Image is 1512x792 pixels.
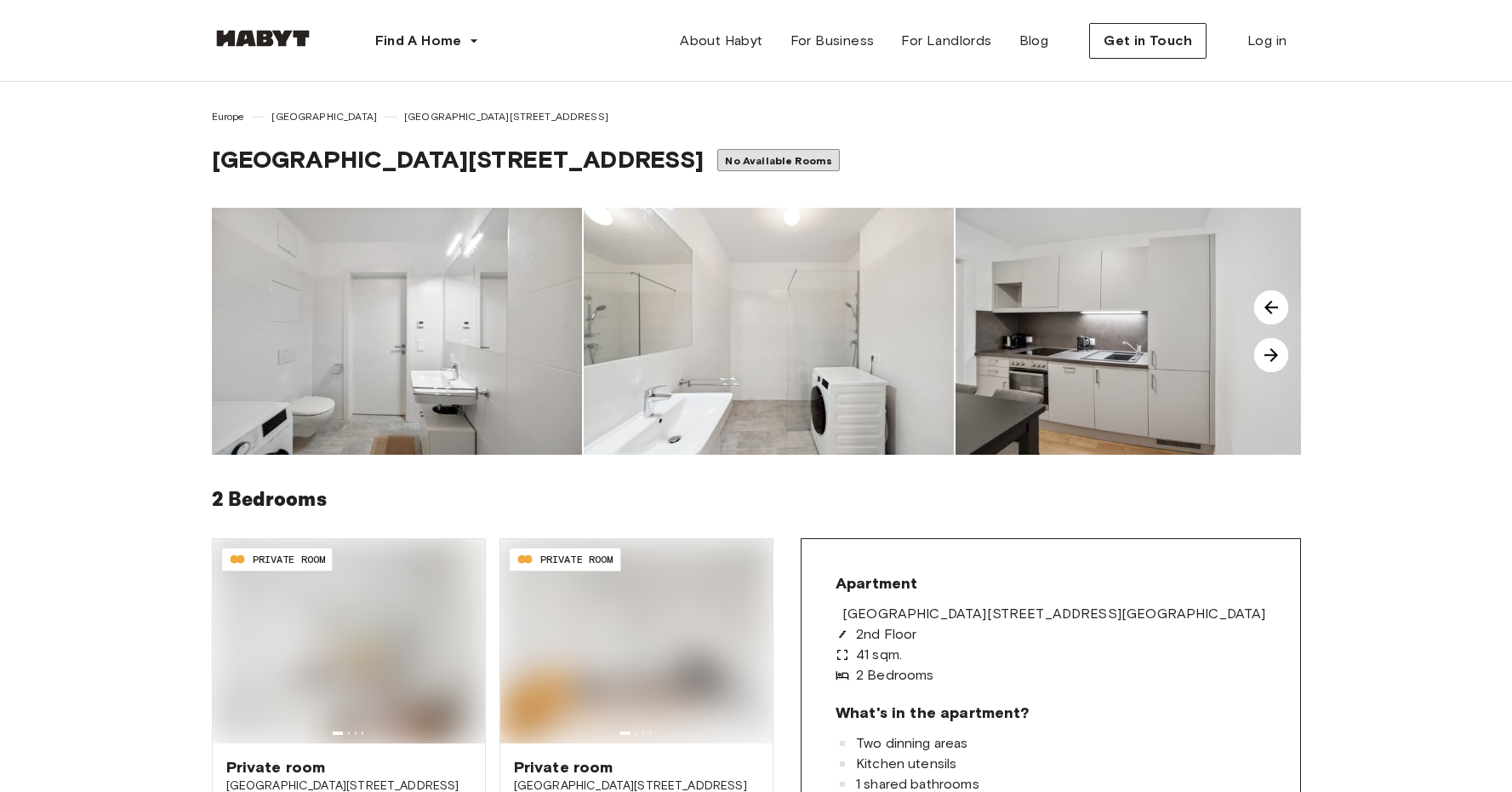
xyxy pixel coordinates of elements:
[777,24,888,58] a: For Business
[666,24,776,58] a: About Habyt
[1254,338,1288,372] img: image-carousel-arrow
[725,154,832,167] span: No Available Rooms
[901,31,991,51] span: For Landlords
[842,607,1266,621] span: [GEOGRAPHIC_DATA][STREET_ADDRESS][GEOGRAPHIC_DATA]
[856,778,979,791] span: 1 shared bathrooms
[1104,31,1192,51] span: Get in Touch
[212,145,705,174] span: [GEOGRAPHIC_DATA][STREET_ADDRESS]
[212,109,245,124] span: Europe
[500,539,773,743] img: Image of the room
[1019,31,1049,51] span: Blog
[212,208,582,455] img: image
[362,24,493,58] button: Find A Home
[1247,31,1287,51] span: Log in
[213,539,485,743] img: Image of the room
[1089,23,1207,59] button: Get in Touch
[271,109,377,124] span: [GEOGRAPHIC_DATA]
[514,757,759,778] span: Private room
[404,109,608,124] span: [GEOGRAPHIC_DATA][STREET_ADDRESS]
[1254,290,1288,324] img: image-carousel-arrow
[887,24,1005,58] a: For Landlords
[253,552,326,567] span: PRIVATE ROOM
[790,31,875,51] span: For Business
[375,31,462,51] span: Find A Home
[212,482,1301,518] h6: 2 Bedrooms
[1006,24,1063,58] a: Blog
[836,703,1030,723] span: What's in the apartment?
[836,573,917,594] span: Apartment
[856,737,968,750] span: Two dinning areas
[540,552,613,567] span: PRIVATE ROOM
[856,757,956,771] span: Kitchen utensils
[856,628,916,641] span: 2nd Floor
[680,31,762,51] span: About Habyt
[226,757,471,778] span: Private room
[856,648,902,662] span: 41 sqm.
[856,669,934,682] span: 2 Bedrooms
[956,208,1326,455] img: image
[212,30,314,47] img: Habyt
[584,208,954,455] img: image
[1234,24,1300,58] a: Log in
